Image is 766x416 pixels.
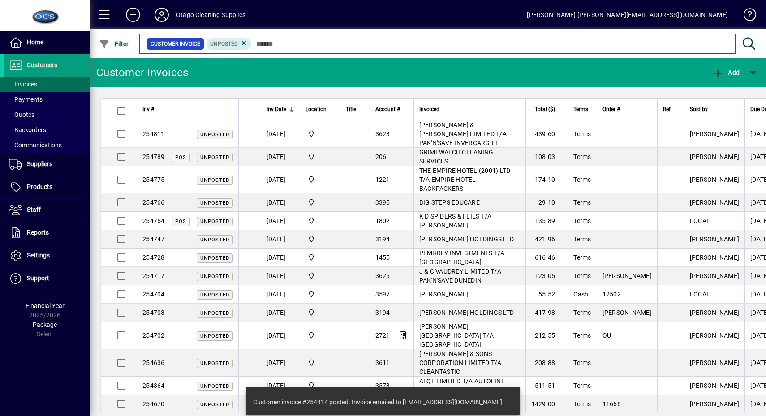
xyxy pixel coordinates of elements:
span: Support [27,274,49,282]
span: 1221 [375,176,390,183]
div: Location [306,104,335,114]
span: 2721 [375,332,390,339]
a: Products [4,176,90,198]
span: 12502 [602,291,621,298]
span: 254766 [142,199,165,206]
span: Unposted [200,132,229,137]
div: Customer Invoices [96,65,188,80]
span: 254704 [142,291,165,298]
span: J & C VAUDREY LIMITED T/A PAK'N'SAVE DUNEDIN [419,268,501,284]
span: [PERSON_NAME] [690,382,739,389]
span: [PERSON_NAME] & [PERSON_NAME] LIMITED T/A PAK'N'SAVE INVERCARGILL [419,121,507,146]
span: OU [602,332,611,339]
td: 439.60 [525,120,568,148]
a: Reports [4,222,90,244]
span: K D SPIDERS & FLIES T/A [PERSON_NAME] [419,213,492,229]
span: Customers [27,61,57,69]
span: Terms [573,199,591,206]
td: [DATE] [261,267,300,285]
span: 3597 [375,291,390,298]
td: 55.52 [525,285,568,304]
span: 3611 [375,359,390,366]
span: POS [175,154,186,160]
span: 254747 [142,236,165,243]
button: Profile [147,7,176,23]
a: Backorders [4,122,90,137]
span: Unposted [200,219,229,224]
span: Customer Invoice [151,39,200,48]
span: Unposted [200,274,229,279]
span: Head Office [306,152,335,162]
td: 212.55 [525,322,568,349]
span: Terms [573,176,591,183]
span: Unposted [200,383,229,389]
td: 421.96 [525,230,568,249]
span: [PERSON_NAME] [690,272,739,279]
span: Unposted [200,402,229,407]
td: [DATE] [261,322,300,349]
td: [DATE] [261,212,300,230]
span: THE EMPIRE HOTEL (2001) LTD T/A EMPIRE HOTEL BACKPACKERS [419,167,511,192]
span: 254811 [142,130,165,137]
span: Head Office [306,358,335,368]
span: Location [306,104,327,114]
span: PEMBREY INVESTMENTS T/A [GEOGRAPHIC_DATA] [419,249,505,266]
td: 208.88 [525,349,568,377]
span: Unposted [210,41,238,47]
td: [DATE] [261,230,300,249]
div: Total ($) [531,104,564,114]
span: [PERSON_NAME] & SONS CORPORATION LIMITED T/A CLEANTASTIC [419,350,502,375]
div: Order # [602,104,652,114]
span: [PERSON_NAME] [690,176,739,183]
span: Backorders [9,126,46,133]
span: Inv # [142,104,154,114]
span: [PERSON_NAME] [690,236,739,243]
div: Inv Date [267,104,294,114]
span: 254364 [142,382,165,389]
a: Settings [4,244,90,267]
span: 1455 [375,254,390,261]
button: Add [119,7,147,23]
span: Terms [573,359,591,366]
span: Financial Year [26,302,65,309]
span: Terms [573,130,591,137]
span: [PERSON_NAME] [690,153,739,160]
span: Unposted [200,333,229,339]
a: Communications [4,137,90,153]
td: [DATE] [261,166,300,193]
span: Unposted [200,292,229,298]
span: [PERSON_NAME][GEOGRAPHIC_DATA] T/A [GEOGRAPHIC_DATA] [419,323,494,348]
span: Terms [573,104,588,114]
span: Head Office [306,216,335,226]
span: 3194 [375,236,390,243]
span: [PERSON_NAME] [419,291,469,298]
td: [DATE] [261,349,300,377]
span: Package [33,321,57,328]
a: Knowledge Base [737,2,755,31]
span: Communications [9,142,62,149]
span: LOCAL [690,217,710,224]
div: Title [346,104,364,114]
span: Head Office [306,253,335,262]
a: Quotes [4,107,90,122]
span: 3626 [375,272,390,279]
span: [PERSON_NAME] HOLDINGS LTD [419,309,514,316]
span: Unposted [200,154,229,160]
span: Terms [573,236,591,243]
span: [PERSON_NAME] HOLDINGS LTD [419,236,514,243]
a: Payments [4,92,90,107]
span: 254636 [142,359,165,366]
span: 254754 [142,217,165,224]
td: 29.10 [525,193,568,212]
span: Unposted [200,177,229,183]
span: Head Office [306,381,335,390]
span: [PERSON_NAME] [690,130,739,137]
span: [PERSON_NAME] [690,199,739,206]
td: [DATE] [261,120,300,148]
span: Filter [99,40,129,47]
div: Account # [375,104,408,114]
span: BIG STEPS EDUCARE [419,199,480,206]
span: ATQT LIMITED T/A AUTOLINE MOTEL [GEOGRAPHIC_DATA] [419,377,505,394]
span: [PERSON_NAME] [690,309,739,316]
td: 135.89 [525,212,568,230]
